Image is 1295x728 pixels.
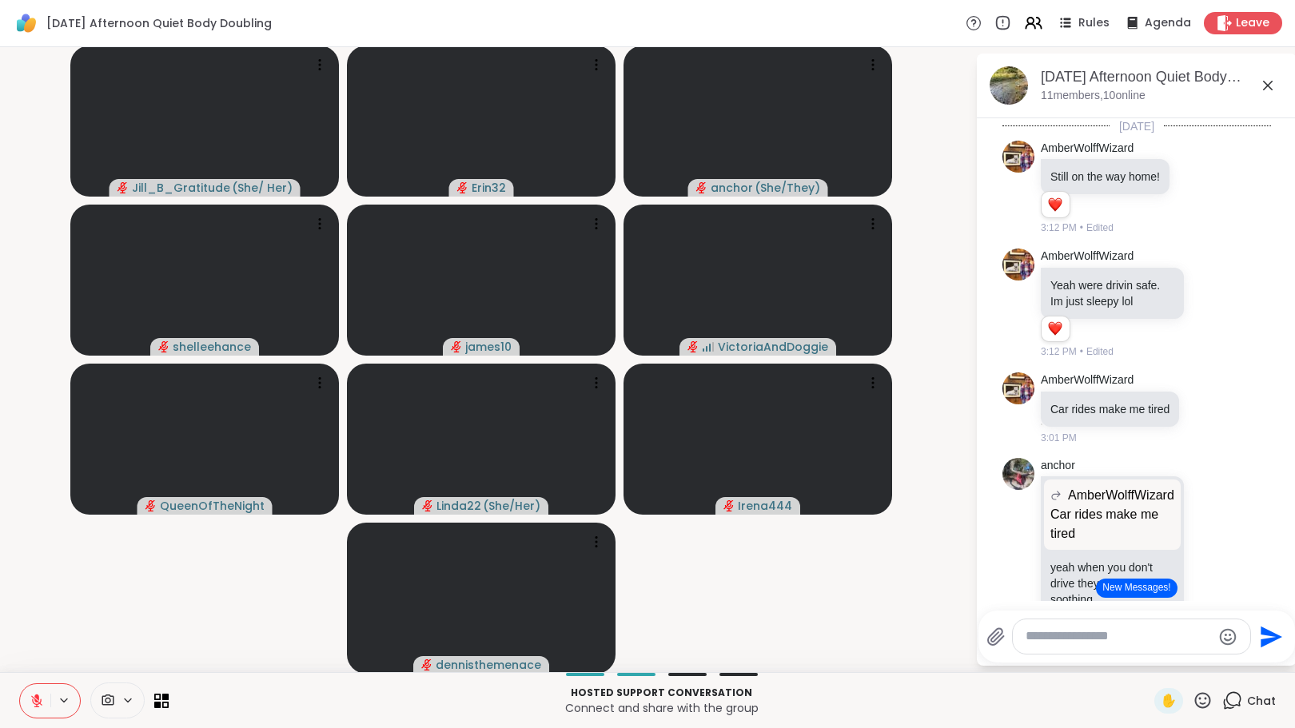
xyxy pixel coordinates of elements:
span: Leave [1236,15,1269,31]
p: Hosted support conversation [178,686,1145,700]
a: AmberWolffWizard [1041,249,1134,265]
img: https://sharewell-space-live.sfo3.digitaloceanspaces.com/user-generated/9a5601ee-7e1f-42be-b53e-4... [1002,372,1034,404]
p: Yeah were drivin safe. Im just sleepy lol [1050,277,1174,309]
span: Edited [1086,221,1114,235]
span: Linda22 [436,498,481,514]
span: anchor [711,180,753,196]
span: • [1080,221,1083,235]
span: Edited [1086,344,1114,359]
span: 3:12 PM [1041,221,1077,235]
img: https://sharewell-space-live.sfo3.digitaloceanspaces.com/user-generated/9a5601ee-7e1f-42be-b53e-4... [1002,249,1034,280]
p: Still on the way home! [1050,169,1160,185]
span: dennisthemenace [436,657,541,673]
span: audio-muted [723,500,735,511]
p: Connect and share with the group [178,700,1145,716]
img: https://sharewell-space-live.sfo3.digitaloceanspaces.com/user-generated/bd698b57-9748-437a-a102-e... [1002,458,1034,490]
button: Emoji picker [1218,627,1237,646]
textarea: Type your message [1026,628,1212,645]
button: Reactions: love [1046,198,1063,211]
div: Reaction list [1042,192,1070,217]
span: audio-muted [118,182,129,193]
span: audio-muted [421,659,432,670]
span: VictoriaAndDoggie [718,339,828,355]
span: audio-muted [451,341,462,352]
span: ✋ [1161,691,1177,710]
span: 3:12 PM [1041,344,1077,359]
div: [DATE] Afternoon Quiet Body Doubling , [DATE] [1041,67,1284,87]
span: [DATE] [1110,118,1164,134]
img: Sunday Afternoon Quiet Body Doubling , Oct 12 [990,66,1028,105]
div: Reaction list [1042,316,1070,342]
span: audio-muted [687,341,699,352]
span: shelleehance [173,339,251,355]
span: audio-muted [422,500,433,511]
span: audio-muted [696,182,707,193]
span: Irena444 [738,498,792,514]
span: audio-muted [158,341,169,352]
span: ( She/ Her ) [232,180,293,196]
a: AmberWolffWizard [1041,141,1134,157]
a: AmberWolffWizard [1041,372,1134,388]
span: Erin32 [472,180,506,196]
span: • [1080,344,1083,359]
p: 11 members, 10 online [1041,88,1146,104]
a: anchor [1041,458,1075,474]
p: Car rides make me tired [1050,401,1169,417]
span: james10 [465,339,512,355]
span: Jill_B_Gratitude [132,180,230,196]
p: Car rides make me tired [1050,505,1174,543]
span: audio-muted [145,500,157,511]
button: New Messages! [1096,579,1177,598]
span: QueenOfTheNight [160,498,265,514]
span: AmberWolffWizard [1068,486,1174,505]
span: ( She/Her ) [483,498,540,514]
span: audio-muted [457,182,468,193]
button: Send [1251,619,1287,654]
img: ShareWell Logomark [13,10,40,37]
p: yeah when you don't drive they are very soothing [1050,559,1174,607]
span: 3:01 PM [1041,431,1077,445]
button: Reactions: love [1046,323,1063,336]
span: [DATE] Afternoon Quiet Body Doubling [46,15,272,31]
span: Agenda [1145,15,1191,31]
span: ( She/They ) [755,180,820,196]
span: Rules [1078,15,1110,31]
span: Chat [1247,693,1276,709]
img: https://sharewell-space-live.sfo3.digitaloceanspaces.com/user-generated/9a5601ee-7e1f-42be-b53e-4... [1002,141,1034,173]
